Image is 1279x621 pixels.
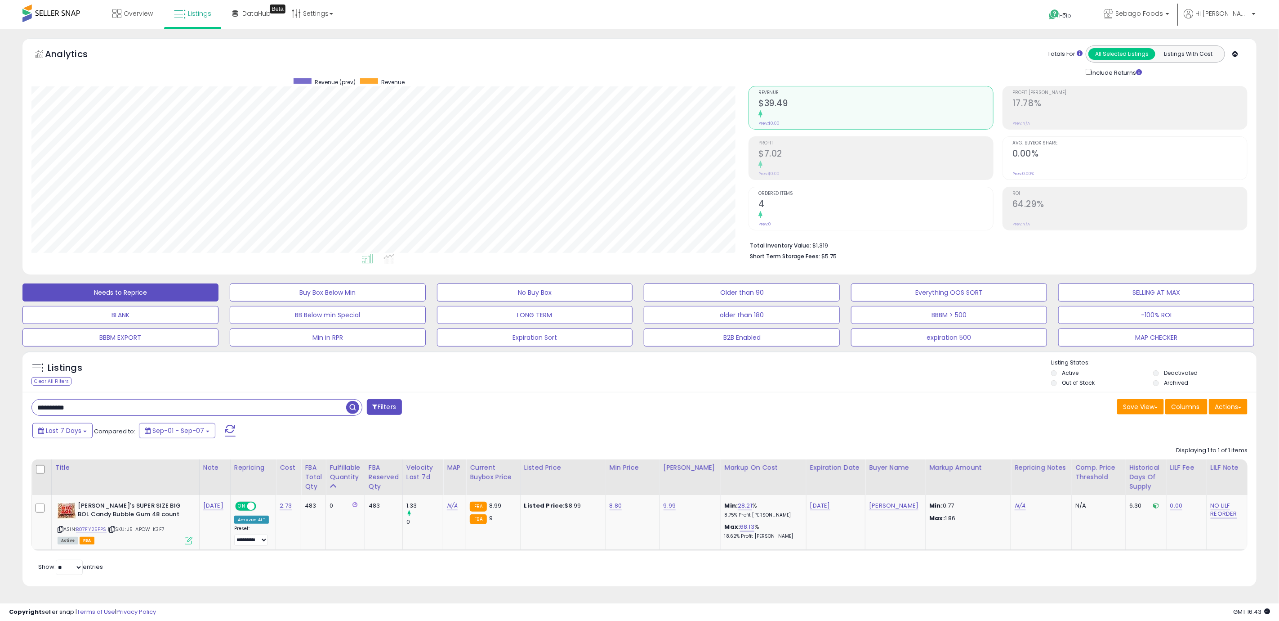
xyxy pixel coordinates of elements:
[758,199,993,211] h2: 4
[1170,501,1183,510] a: 0.00
[740,522,754,531] a: 68.13
[1088,48,1155,60] button: All Selected Listings
[810,501,830,510] a: [DATE]
[1060,12,1072,19] span: Help
[188,9,211,18] span: Listings
[929,514,1004,522] p: 1.86
[644,306,840,324] button: older than 180
[851,328,1047,346] button: expiration 500
[367,399,402,415] button: Filters
[1170,463,1203,472] div: LILF Fee
[108,526,165,533] span: | SKU: J5-APCW-K3F7
[929,463,1007,472] div: Markup Amount
[1075,463,1122,482] div: Comp. Price Threshold
[1166,459,1207,495] th: CSV column name: cust_attr_1_LILF Fee
[929,502,1004,510] p: 0.77
[230,306,426,324] button: BB Below min Special
[758,221,771,227] small: Prev: 0
[1155,48,1222,60] button: Listings With Cost
[437,306,633,324] button: LONG TERM
[1211,501,1237,518] a: NO LILF REORDER
[725,523,799,540] div: %
[664,463,717,472] div: [PERSON_NAME]
[750,252,820,260] b: Short Term Storage Fees:
[230,328,426,346] button: Min in RPR
[77,607,115,616] a: Terms of Use
[381,78,405,86] span: Revenue
[406,518,443,526] div: 0
[725,512,799,518] p: 8.75% Profit [PERSON_NAME]
[810,463,862,472] div: Expiration Date
[725,533,799,540] p: 18.62% Profit [PERSON_NAME]
[750,239,1241,250] li: $1,319
[750,242,811,249] b: Total Inventory Value:
[524,501,565,510] b: Listed Price:
[1164,369,1198,377] label: Deactivated
[725,502,799,518] div: %
[406,463,439,482] div: Velocity Last 7d
[865,459,926,495] th: CSV column name: cust_attr_4_Buyer Name
[610,463,656,472] div: Min Price
[406,502,443,510] div: 1.33
[32,423,93,438] button: Last 7 Days
[242,9,271,18] span: DataHub
[1117,399,1164,414] button: Save View
[1129,463,1162,491] div: Historical Days Of Supply
[851,283,1047,301] button: Everything OOS SORT
[869,463,922,472] div: Buyer Name
[55,463,196,472] div: Title
[369,463,399,491] div: FBA Reserved Qty
[305,502,319,510] div: 483
[1012,148,1247,161] h2: 0.00%
[234,516,269,524] div: Amazon AI *
[1012,121,1030,126] small: Prev: N/A
[851,306,1047,324] button: BBBM > 500
[1047,50,1083,58] div: Totals For
[758,98,993,110] h2: $39.49
[315,78,356,86] span: Revenue (prev)
[31,377,71,386] div: Clear All Filters
[1207,459,1247,495] th: CSV column name: cust_attr_5_LILF Note
[1171,402,1199,411] span: Columns
[234,463,272,472] div: Repricing
[1164,379,1188,387] label: Archived
[758,121,780,126] small: Prev: $0.00
[447,501,458,510] a: N/A
[447,463,462,472] div: MAP
[203,501,223,510] a: [DATE]
[758,171,780,176] small: Prev: $0.00
[1042,2,1089,29] a: Help
[1012,191,1247,196] span: ROI
[758,148,993,161] h2: $7.02
[330,463,361,482] div: Fulfillable Quantity
[22,283,218,301] button: Needs to Reprice
[46,426,81,435] span: Last 7 Days
[725,522,740,531] b: Max:
[1058,283,1254,301] button: SELLING AT MAX
[58,537,78,544] span: All listings currently available for purchase on Amazon
[1233,607,1270,616] span: 2025-09-15 16:43 GMT
[330,502,357,510] div: 0
[470,502,486,512] small: FBA
[1012,98,1247,110] h2: 17.78%
[270,4,285,13] div: Tooltip anchor
[280,501,292,510] a: 2.73
[78,502,187,521] b: [PERSON_NAME]'s SUPER SIZE BIG BOL Candy Bubble Gum 48 count
[758,191,993,196] span: Ordered Items
[255,503,269,510] span: OFF
[806,459,865,495] th: CSV column name: cust_attr_2_Expiration Date
[1079,67,1153,77] div: Include Returns
[644,283,840,301] button: Older than 90
[1165,399,1208,414] button: Columns
[1051,359,1257,367] p: Listing States:
[139,423,215,438] button: Sep-01 - Sep-07
[1062,369,1078,377] label: Active
[1129,502,1159,510] div: 6.30
[821,252,837,261] span: $5.75
[9,607,42,616] strong: Copyright
[738,501,752,510] a: 28.21
[1075,502,1119,510] div: N/A
[230,283,426,301] button: Buy Box Below Min
[1012,90,1247,95] span: Profit [PERSON_NAME]
[664,501,676,510] a: 9.99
